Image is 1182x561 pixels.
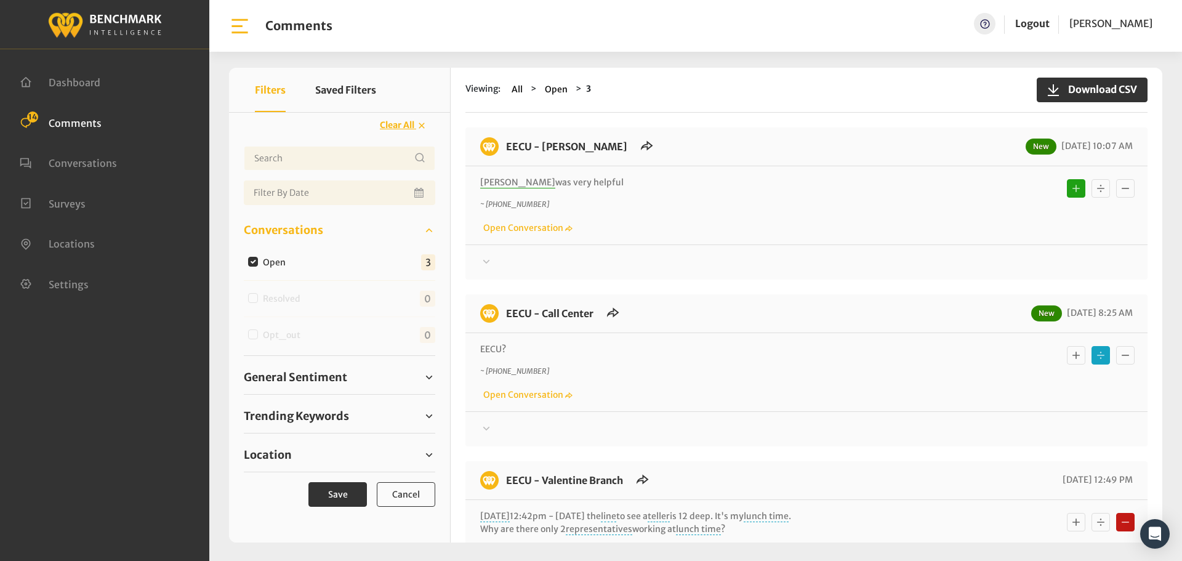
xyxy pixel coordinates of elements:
span: Surveys [49,197,86,209]
a: Trending Keywords [244,407,435,426]
img: bar [229,15,251,37]
span: 3 [421,254,435,270]
a: Logout [1015,13,1050,34]
a: Open Conversation [480,222,573,233]
span: New [1026,139,1056,155]
h6: EECU - Call Center [499,304,601,323]
button: Save [308,482,367,507]
button: Clear All [372,115,435,136]
i: ~ [PHONE_NUMBER] [480,200,549,209]
p: EECU? [480,343,970,356]
span: Dashboard [49,76,100,89]
a: Locations [20,236,95,249]
span: Location [244,446,292,463]
input: Open [248,257,258,267]
div: Basic example [1064,176,1138,201]
span: representatives [566,523,632,535]
div: Basic example [1064,510,1138,535]
h6: EECU - Van Ness [499,137,635,156]
span: 14 [27,111,38,123]
span: [DATE] 12:49 PM [1059,474,1133,485]
span: Conversations [49,157,117,169]
span: Viewing: [465,83,501,97]
i: ~ [PHONE_NUMBER] [480,366,549,376]
span: General Sentiment [244,369,347,385]
span: Conversations [244,222,323,238]
img: benchmark [480,137,499,156]
h6: EECU - Valentine Branch [499,471,630,490]
div: Open Intercom Messenger [1140,519,1170,549]
button: Open [541,83,571,97]
span: [PERSON_NAME] [480,177,555,188]
span: Download CSV [1061,82,1137,97]
a: EECU - [PERSON_NAME] [506,140,627,153]
span: line [601,511,616,522]
strong: 3 [586,83,591,94]
input: Date range input field [244,180,435,205]
a: EECU - Valentine Branch [506,474,623,486]
button: All [508,83,526,97]
button: Open Calendar [412,180,428,205]
span: [PERSON_NAME] [1069,17,1152,30]
a: Conversations [20,156,117,168]
span: teller [648,511,670,522]
img: benchmark [480,304,499,323]
img: benchmark [480,471,499,490]
span: Locations [49,238,95,250]
h1: Comments [265,18,332,33]
span: lunch time [676,523,721,535]
button: Download CSV [1037,78,1148,102]
a: Open Conversation [480,389,573,400]
div: Basic example [1064,343,1138,368]
span: [DATE] 8:25 AM [1064,307,1133,318]
p: was very helpful [480,176,970,189]
button: Saved Filters [315,68,376,112]
button: Cancel [377,482,435,507]
a: Location [244,446,435,464]
img: benchmark [47,9,162,39]
span: 0 [420,327,435,343]
span: lunch time [744,511,789,522]
button: Filters [255,68,286,112]
span: [DATE] 10:07 AM [1058,140,1133,151]
a: EECU - Call Center [506,307,593,320]
a: Settings [20,277,89,289]
span: Trending Keywords [244,408,349,424]
label: Opt_out [259,329,310,342]
a: Comments 14 [20,116,102,128]
span: New [1031,305,1062,321]
a: Dashboard [20,75,100,87]
span: [DATE] [480,511,510,522]
p: 12:42pm - [DATE] the to see a is 12 deep. It's my . Why are there only 2 working at ? [480,510,970,536]
a: General Sentiment [244,368,435,387]
a: [PERSON_NAME] [1069,13,1152,34]
a: Conversations [244,221,435,240]
span: Settings [49,278,89,290]
label: Open [259,256,295,269]
label: Resolved [259,293,310,305]
span: Clear All [380,119,414,131]
a: Logout [1015,17,1050,30]
input: Username [244,146,435,171]
a: Surveys [20,196,86,209]
span: 0 [420,291,435,307]
span: Comments [49,116,102,129]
